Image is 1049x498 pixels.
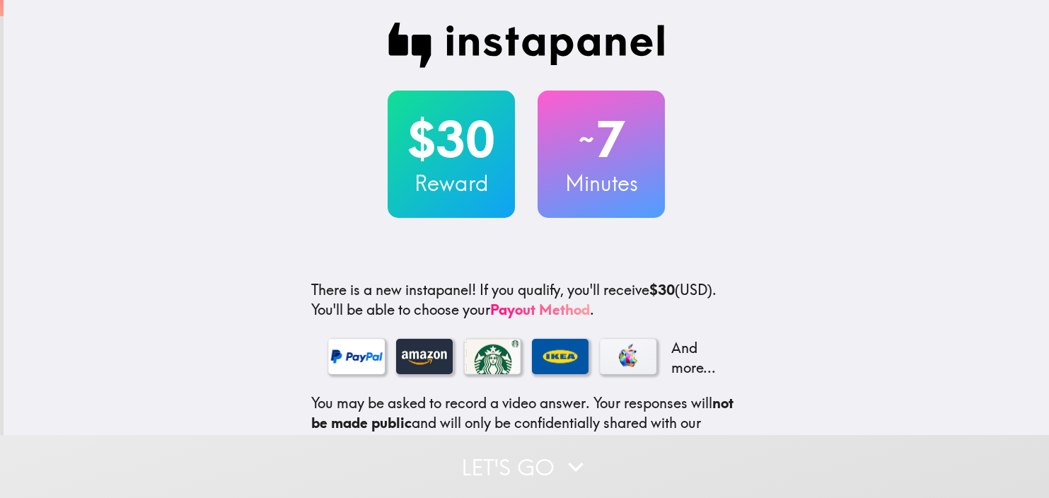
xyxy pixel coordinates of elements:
b: $30 [649,281,675,299]
img: Instapanel [388,23,665,68]
p: And more... [668,338,724,378]
b: not be made public [311,394,734,432]
h3: Reward [388,168,515,198]
p: You may be asked to record a video answer. Your responses will and will only be confidentially sh... [311,393,741,473]
h3: Minutes [538,168,665,198]
span: ~ [576,118,596,161]
p: If you qualify, you'll receive (USD) . You'll be able to choose your . [311,280,741,320]
a: Payout Method [490,301,590,318]
h2: 7 [538,110,665,168]
h2: $30 [388,110,515,168]
span: There is a new instapanel! [311,281,476,299]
